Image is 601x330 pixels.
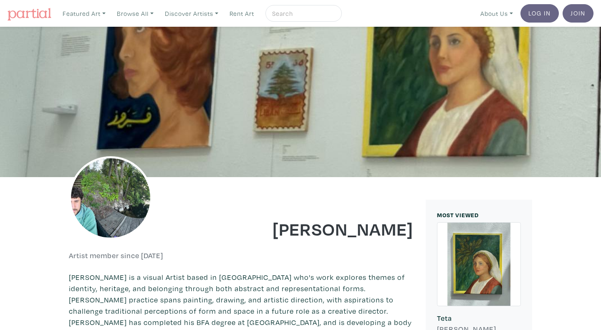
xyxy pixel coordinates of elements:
input: Search [271,8,334,19]
img: phpThumb.php [69,156,152,240]
a: Log In [520,4,559,23]
a: Rent Art [226,5,258,22]
a: About Us [477,5,517,22]
a: Featured Art [59,5,109,22]
a: Discover Artists [161,5,222,22]
h6: Teta [437,314,521,323]
a: Join [563,4,593,23]
h6: Artist member since [DATE] [69,251,163,260]
small: MOST VIEWED [437,211,479,219]
a: Browse All [113,5,157,22]
h1: [PERSON_NAME] [247,217,414,240]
